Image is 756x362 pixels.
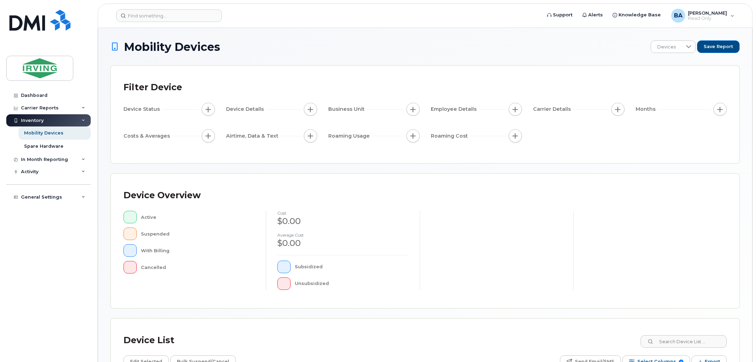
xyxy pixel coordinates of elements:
div: Suspended [141,228,255,240]
input: Search Device List ... [641,335,727,348]
div: Device Overview [123,186,201,205]
div: Active [141,211,255,223]
span: Roaming Usage [328,132,372,140]
span: Device Details [226,106,266,113]
span: Roaming Cost [431,132,470,140]
div: Filter Device [123,78,182,97]
div: Unsubsidized [295,277,409,290]
span: Airtime, Data & Text [226,132,280,140]
h4: cost [277,211,408,215]
h4: Average cost [277,233,408,237]
span: Devices [651,41,682,53]
span: Carrier Details [533,106,573,113]
div: Cancelled [141,261,255,274]
div: Device List [123,331,174,349]
span: Months [636,106,658,113]
span: Business Unit [328,106,367,113]
span: Employee Details [431,106,479,113]
div: $0.00 [277,215,408,227]
span: Save Report [704,44,733,50]
div: With Billing [141,244,255,257]
div: Subsidized [295,261,409,273]
span: Device Status [123,106,162,113]
span: Costs & Averages [123,132,172,140]
button: Save Report [697,40,740,53]
span: Mobility Devices [124,41,220,53]
div: $0.00 [277,237,408,249]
